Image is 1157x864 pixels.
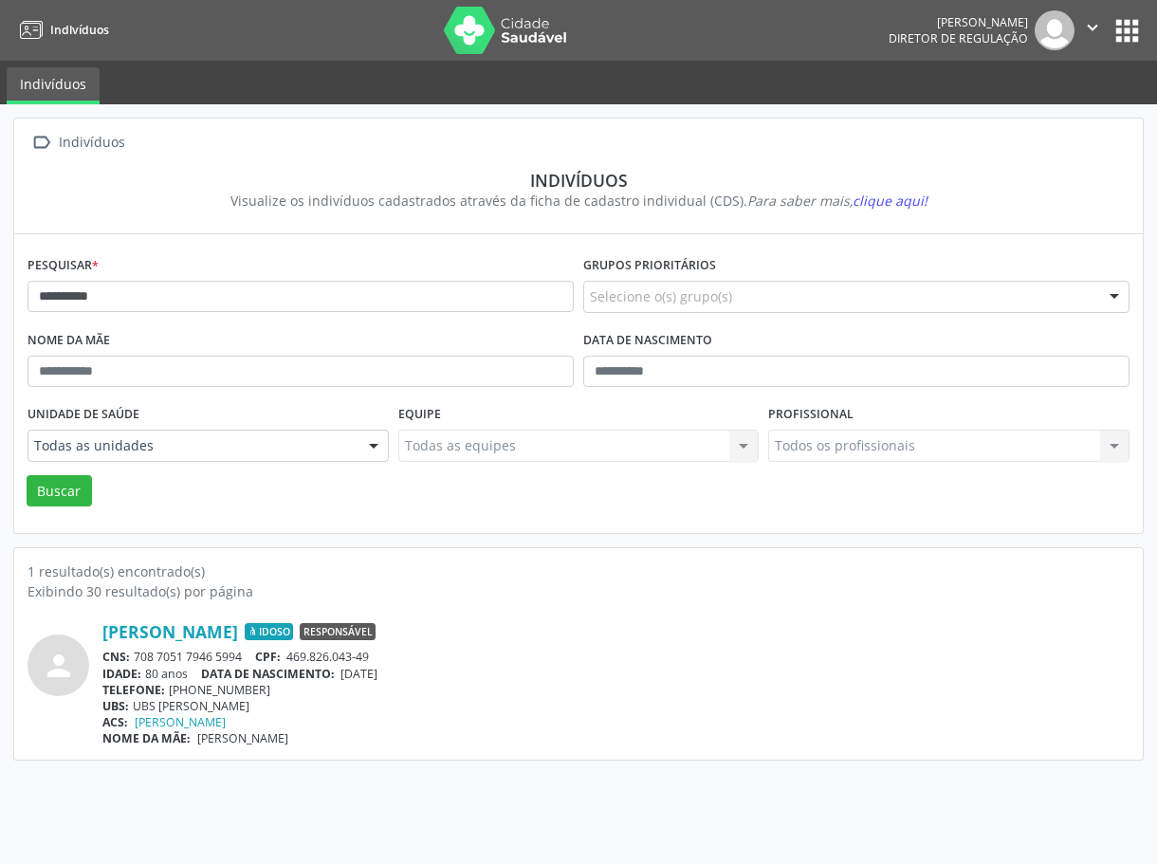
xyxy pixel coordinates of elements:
label: Equipe [398,400,441,430]
span: clique aqui! [853,192,927,210]
div: 1 resultado(s) encontrado(s) [28,561,1129,581]
span: 469.826.043-49 [286,649,369,665]
label: Unidade de saúde [28,400,139,430]
label: Nome da mãe [28,326,110,356]
span: DATA DE NASCIMENTO: [201,666,335,682]
label: Pesquisar [28,251,99,281]
label: Profissional [768,400,854,430]
button:  [1074,10,1111,50]
div: Indivíduos [41,170,1116,191]
span: UBS: [102,698,129,714]
span: TELEFONE: [102,682,165,698]
div: [PERSON_NAME] [889,14,1028,30]
div: Indivíduos [55,129,128,156]
i: person [42,649,76,683]
span: NOME DA MÃE: [102,730,191,746]
i:  [1082,17,1103,38]
button: Buscar [27,475,92,507]
a: Indivíduos [7,67,100,104]
span: Indivíduos [50,22,109,38]
a:  Indivíduos [28,129,128,156]
span: ACS: [102,714,128,730]
div: UBS [PERSON_NAME] [102,698,1129,714]
i: Para saber mais, [747,192,927,210]
label: Data de nascimento [583,326,712,356]
span: Selecione o(s) grupo(s) [590,286,732,306]
div: [PHONE_NUMBER] [102,682,1129,698]
div: Exibindo 30 resultado(s) por página [28,581,1129,601]
span: IDADE: [102,666,141,682]
i:  [28,129,55,156]
div: Visualize os indivíduos cadastrados através da ficha de cadastro individual (CDS). [41,191,1116,211]
span: CNS: [102,649,130,665]
div: 708 7051 7946 5994 [102,649,1129,665]
a: [PERSON_NAME] [102,621,238,642]
span: Diretor de regulação [889,30,1028,46]
div: 80 anos [102,666,1129,682]
span: Responsável [300,623,376,640]
span: Idoso [245,623,293,640]
a: [PERSON_NAME] [135,714,226,730]
span: [DATE] [340,666,377,682]
button: apps [1111,14,1144,47]
span: CPF: [255,649,281,665]
label: Grupos prioritários [583,251,716,281]
img: img [1035,10,1074,50]
span: [PERSON_NAME] [197,730,288,746]
a: Indivíduos [13,14,109,46]
span: Todas as unidades [34,436,350,455]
